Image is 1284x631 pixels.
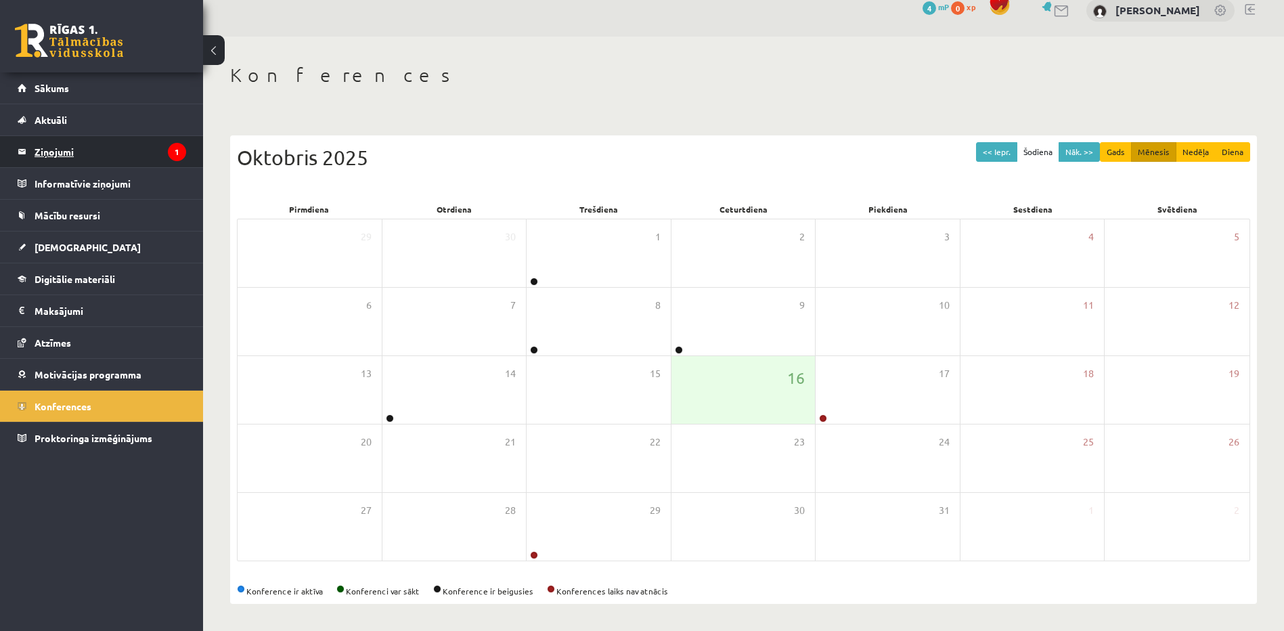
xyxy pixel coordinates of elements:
[799,230,805,244] span: 2
[1176,142,1216,162] button: Nedēļa
[650,503,661,518] span: 29
[939,366,950,381] span: 17
[816,200,960,219] div: Piekdiena
[960,200,1105,219] div: Sestdiena
[18,327,186,358] a: Atzīmes
[650,435,661,450] span: 22
[923,1,949,12] a: 4 mP
[35,368,141,380] span: Motivācijas programma
[1100,142,1132,162] button: Gads
[237,142,1250,173] div: Oktobris 2025
[361,503,372,518] span: 27
[237,200,382,219] div: Pirmdiena
[35,273,115,285] span: Digitālie materiāli
[1228,298,1239,313] span: 12
[787,366,805,389] span: 16
[951,1,982,12] a: 0 xp
[18,263,186,295] a: Digitālie materiāli
[366,298,372,313] span: 6
[923,1,936,15] span: 4
[1115,3,1200,17] a: [PERSON_NAME]
[18,391,186,422] a: Konferences
[361,230,372,244] span: 29
[939,435,950,450] span: 24
[18,295,186,326] a: Maksājumi
[382,200,527,219] div: Otrdiena
[1228,366,1239,381] span: 19
[1215,142,1250,162] button: Diena
[1083,298,1094,313] span: 11
[18,168,186,199] a: Informatīvie ziņojumi
[35,209,100,221] span: Mācību resursi
[1234,230,1239,244] span: 5
[1131,142,1176,162] button: Mēnesis
[1088,230,1094,244] span: 4
[944,230,950,244] span: 3
[1093,5,1107,18] img: Aleksandra Piščenkova
[794,503,805,518] span: 30
[655,298,661,313] span: 8
[527,200,671,219] div: Trešdiena
[505,435,516,450] span: 21
[794,435,805,450] span: 23
[35,168,186,199] legend: Informatīvie ziņojumi
[505,366,516,381] span: 14
[18,422,186,454] a: Proktoringa izmēģinājums
[237,585,1250,597] div: Konference ir aktīva Konferenci var sākt Konference ir beigusies Konferences laiks nav atnācis
[938,1,949,12] span: mP
[18,232,186,263] a: [DEMOGRAPHIC_DATA]
[18,104,186,135] a: Aktuāli
[1017,142,1059,162] button: Šodiena
[35,82,69,94] span: Sākums
[505,503,516,518] span: 28
[35,241,141,253] span: [DEMOGRAPHIC_DATA]
[18,200,186,231] a: Mācību resursi
[505,230,516,244] span: 30
[976,142,1017,162] button: << Iepr.
[35,136,186,167] legend: Ziņojumi
[15,24,123,58] a: Rīgas 1. Tālmācības vidusskola
[799,298,805,313] span: 9
[939,298,950,313] span: 10
[35,336,71,349] span: Atzīmes
[1083,435,1094,450] span: 25
[18,359,186,390] a: Motivācijas programma
[1105,200,1250,219] div: Svētdiena
[18,72,186,104] a: Sākums
[230,64,1257,87] h1: Konferences
[35,114,67,126] span: Aktuāli
[1088,503,1094,518] span: 1
[951,1,965,15] span: 0
[967,1,975,12] span: xp
[939,503,950,518] span: 31
[1083,366,1094,381] span: 18
[510,298,516,313] span: 7
[1228,435,1239,450] span: 26
[35,400,91,412] span: Konferences
[1234,503,1239,518] span: 2
[35,295,186,326] legend: Maksājumi
[671,200,816,219] div: Ceturtdiena
[361,435,372,450] span: 20
[650,366,661,381] span: 15
[361,366,372,381] span: 13
[1059,142,1100,162] button: Nāk. >>
[35,432,152,444] span: Proktoringa izmēģinājums
[18,136,186,167] a: Ziņojumi1
[168,143,186,161] i: 1
[655,230,661,244] span: 1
